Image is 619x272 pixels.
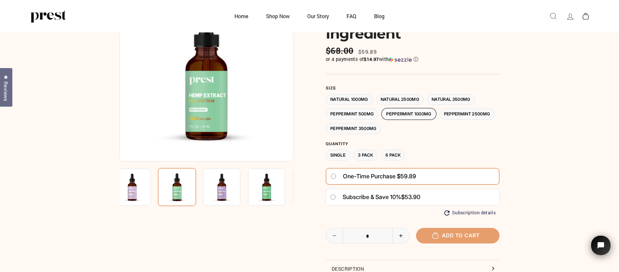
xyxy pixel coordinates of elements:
label: 6 Pack [381,150,405,161]
span: $59.89 [358,48,377,55]
button: Add to cart [416,228,500,243]
label: Peppermint 2500MG [439,108,495,120]
label: Natural 3500MG [427,94,475,105]
input: Subscribe & save 10%$53.90 [330,195,336,200]
label: Peppermint 1000MG [382,108,436,120]
img: CBD HEMP OIL 1 Ingredient [293,169,330,206]
span: $68.00 [326,46,355,56]
img: CBD HEMP OIL 1 Ingredient [158,168,196,206]
img: CBD HEMP OIL 1 Ingredient [203,169,240,206]
label: Natural 1000MG [326,94,373,105]
a: FAQ [338,10,364,22]
button: Subscription details [444,210,496,216]
img: Sezzle [388,57,412,63]
iframe: Tidio Chat [583,227,619,272]
div: or 4 payments of with [326,56,499,63]
span: $53.90 [401,194,420,200]
span: Add to cart [436,232,480,239]
label: Size [326,86,499,91]
span: Subscription details [452,210,496,216]
ul: Primary [226,10,393,22]
input: quantity [326,228,409,244]
a: Home [226,10,256,22]
label: Peppermint 3500MG [326,123,381,134]
span: Reviews [2,81,10,101]
label: Natural 2500MG [376,94,424,105]
img: PREST ORGANICS [30,10,66,23]
button: Reduce item quantity by one [326,228,343,243]
img: CBD HEMP OIL 1 Ingredient [248,169,285,206]
a: Shop Now [258,10,298,22]
a: Our Story [299,10,337,22]
span: Subscribe & save 10% [343,194,401,200]
label: Single [326,150,350,161]
label: Quantity [326,141,499,147]
h1: CBD HEMP OIL 1 Ingredient [326,12,499,41]
span: One-time purchase $59.89 [343,171,416,182]
label: Peppermint 500MG [326,108,378,120]
input: One-time purchase $59.89 [330,174,336,179]
img: CBD HEMP OIL 1 Ingredient [114,169,151,206]
button: Increase item quantity by one [392,228,409,243]
div: or 4 payments of$14.97withSezzle Click to learn more about Sezzle [326,56,499,63]
span: $14.97 [364,56,379,62]
label: 3 Pack [353,150,378,161]
a: Blog [366,10,393,22]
